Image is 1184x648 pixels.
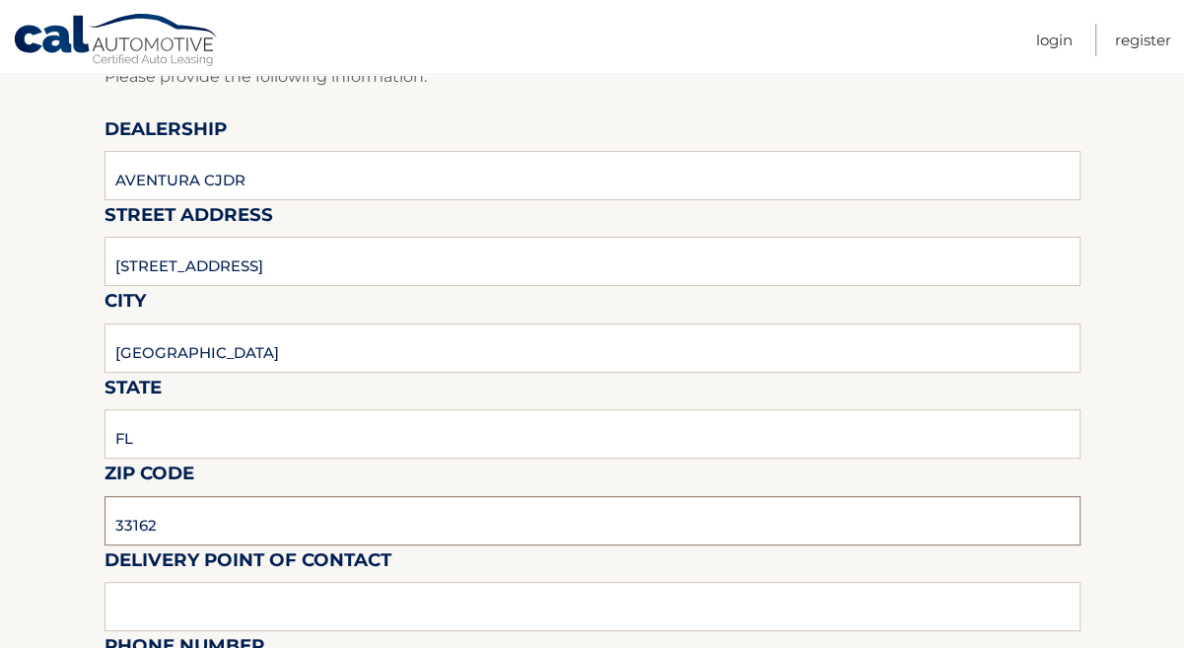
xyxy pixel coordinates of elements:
[104,545,391,582] label: Delivery Point of Contact
[104,459,194,495] label: Zip Code
[104,373,162,409] label: State
[104,63,1080,91] p: Please provide the following information.
[104,286,146,323] label: City
[104,200,273,237] label: Street Address
[1036,24,1073,56] a: Login
[1115,24,1171,56] a: Register
[104,114,227,151] label: Dealership
[13,13,220,70] a: Cal Automotive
